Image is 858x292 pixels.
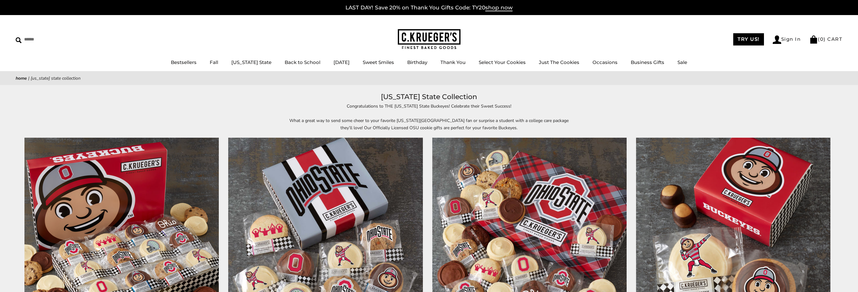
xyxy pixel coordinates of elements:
[285,103,573,110] p: Congratulations to THE [US_STATE] State Buckeyes! Celebrate their Sweet Success!
[171,59,197,65] a: Bestsellers
[539,59,579,65] a: Just The Cookies
[210,59,218,65] a: Fall
[440,59,466,65] a: Thank You
[25,91,833,103] h1: [US_STATE] State Collection
[334,59,350,65] a: [DATE]
[592,59,618,65] a: Occasions
[16,75,842,82] nav: breadcrumbs
[820,36,824,42] span: 0
[733,33,764,45] a: TRY US!
[773,35,801,44] a: Sign In
[407,59,427,65] a: Birthday
[285,117,573,131] p: What a great way to send some cheer to your favorite [US_STATE][GEOGRAPHIC_DATA] fan or surprise ...
[479,59,526,65] a: Select Your Cookies
[677,59,687,65] a: Sale
[773,35,781,44] img: Account
[809,36,842,42] a: (0) CART
[16,35,90,44] input: Search
[231,59,271,65] a: [US_STATE] State
[398,29,461,50] img: C.KRUEGER'S
[631,59,664,65] a: Business Gifts
[16,37,22,43] img: Search
[485,4,513,11] span: shop now
[285,59,320,65] a: Back to School
[363,59,394,65] a: Sweet Smiles
[28,75,29,81] span: |
[345,4,513,11] a: LAST DAY! Save 20% on Thank You Gifts Code: TY20shop now
[16,75,27,81] a: Home
[31,75,81,81] span: [US_STATE] State Collection
[809,35,818,44] img: Bag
